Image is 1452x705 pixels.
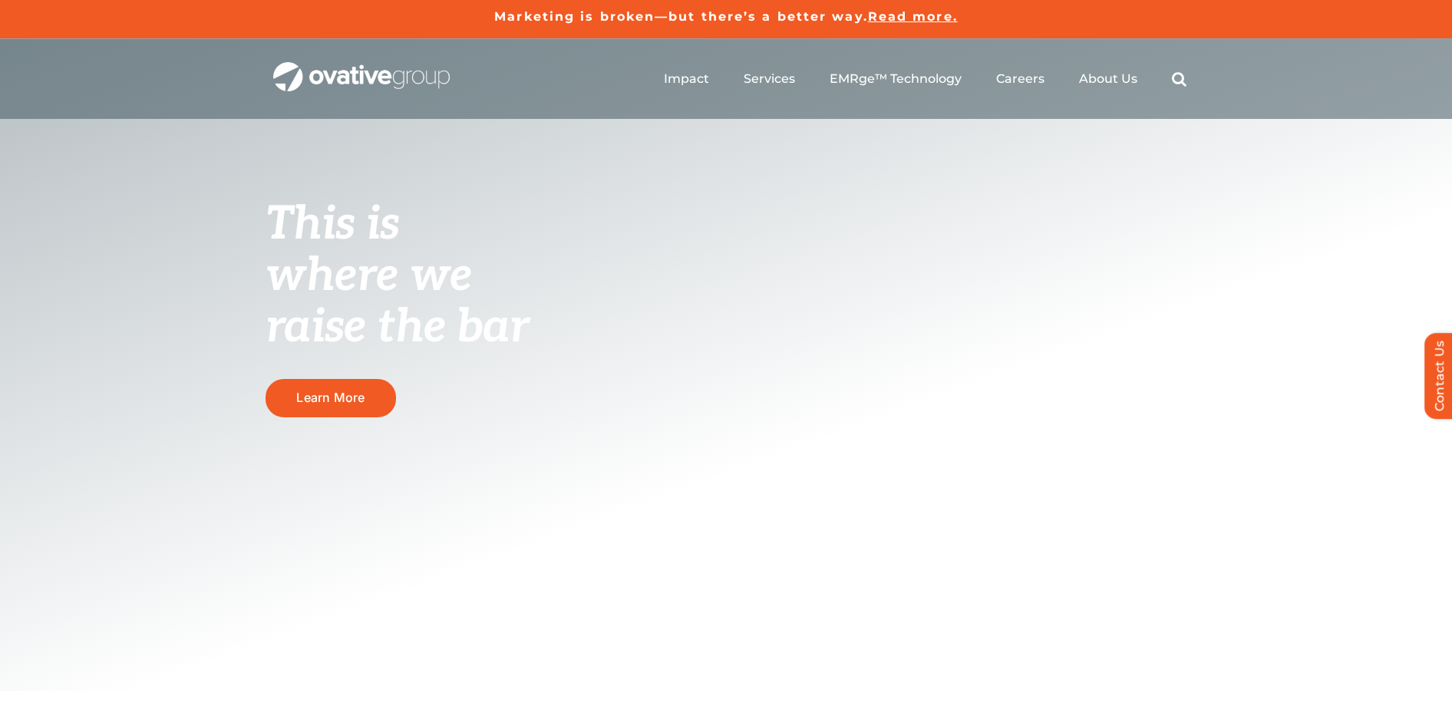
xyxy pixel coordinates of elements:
a: EMRge™ Technology [830,71,962,87]
a: Learn More [266,379,396,417]
a: Impact [664,71,709,87]
a: Read more. [868,9,958,24]
a: OG_Full_horizontal_WHT [273,61,450,75]
nav: Menu [664,54,1186,104]
a: Services [744,71,795,87]
a: Search [1172,71,1186,87]
span: Learn More [296,390,365,405]
span: This is [266,197,399,252]
a: About Us [1079,71,1137,87]
a: Careers [996,71,1044,87]
a: Marketing is broken—but there’s a better way. [494,9,868,24]
span: where we raise the bar [266,249,529,355]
